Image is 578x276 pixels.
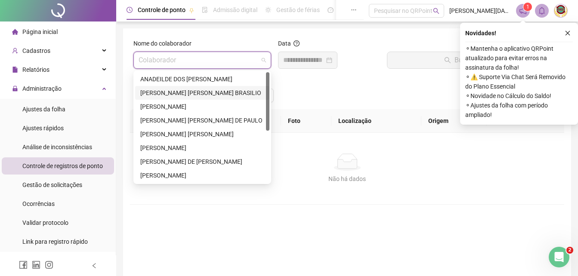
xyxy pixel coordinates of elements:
span: Controle de ponto [138,6,185,13]
div: Não há dados [140,174,554,184]
div: ANADEILDE DOS [PERSON_NAME] [140,74,264,84]
span: Data [278,40,291,47]
span: question-circle [294,40,300,46]
span: facebook [19,261,28,269]
span: home [12,29,18,35]
span: Análise de inconsistências [22,144,92,150]
div: LUCIA HELENA NARCISO [135,127,269,141]
div: ANADEILDE DOS SANTOS BIZZOTTO [135,72,269,86]
span: Gestão de solicitações [22,181,82,188]
span: search [433,8,439,14]
span: file-done [202,7,208,13]
span: lock [12,86,18,92]
span: ⚬ Ajustes da folha com período ampliado! [465,101,573,120]
span: close [565,30,571,36]
div: MARIA DE FATIMA IZIDORO [135,155,269,169]
th: Localização [331,109,421,133]
div: [PERSON_NAME] [140,143,264,153]
span: Página inicial [22,28,58,35]
div: [PERSON_NAME] DE [PERSON_NAME] [140,157,264,166]
span: Ocorrências [22,200,55,207]
span: linkedin [32,261,40,269]
div: ELISANGELA CRISTINA DE OLIVEIRA DE PAULO [135,113,269,127]
div: [PERSON_NAME] [140,171,264,180]
span: dashboard [328,7,334,13]
img: 14018 [554,4,567,17]
span: Controle de registros de ponto [22,163,103,169]
span: Novidades ! [465,28,496,38]
span: Gestão de férias [276,6,320,13]
span: 2 [566,247,573,254]
span: clock-circle [127,7,133,13]
span: notification [519,7,527,15]
div: MARIA DE LURDES LIMA [135,169,269,182]
label: Nome do colaborador [133,39,197,48]
span: [PERSON_NAME][DATE] - [PERSON_NAME] [449,6,511,15]
span: left [91,263,97,269]
sup: 1 [523,3,532,11]
th: Origem [421,109,487,133]
div: [PERSON_NAME] [PERSON_NAME] DE PAULO [140,116,264,125]
div: [PERSON_NAME] [PERSON_NAME] [140,129,264,139]
span: Relatórios [22,66,49,73]
span: Admissão digital [213,6,257,13]
span: Link para registro rápido [22,238,88,245]
span: instagram [45,261,53,269]
div: [PERSON_NAME] [PERSON_NAME] BRASILIO [140,88,264,98]
span: Ajustes rápidos [22,125,64,132]
iframe: Intercom live chat [549,247,569,267]
button: Buscar registros [387,52,561,69]
span: 1 [526,4,529,10]
span: file [12,67,18,73]
span: Validar protocolo [22,219,68,226]
th: Foto [281,109,331,133]
span: sun [265,7,271,13]
div: ELAINE DUARTE FERREIRA [135,100,269,113]
span: Ajustes da folha [22,106,65,113]
span: Administração [22,85,62,92]
span: user-add [12,48,18,54]
span: pushpin [189,8,194,13]
div: MARGARETE BLANCO DA PAZ [135,141,269,155]
div: [PERSON_NAME] [140,102,264,111]
span: ellipsis [351,7,357,13]
span: Cadastros [22,47,50,54]
span: ⚬ ⚠️ Suporte Via Chat Será Removido do Plano Essencial [465,72,573,91]
span: bell [538,7,546,15]
span: ⚬ Novidade no Cálculo do Saldo! [465,91,573,101]
span: ⚬ Mantenha o aplicativo QRPoint atualizado para evitar erros na assinatura da folha! [465,44,573,72]
div: ANDREIA ELOISA LIMA BRASILIO [135,86,269,100]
